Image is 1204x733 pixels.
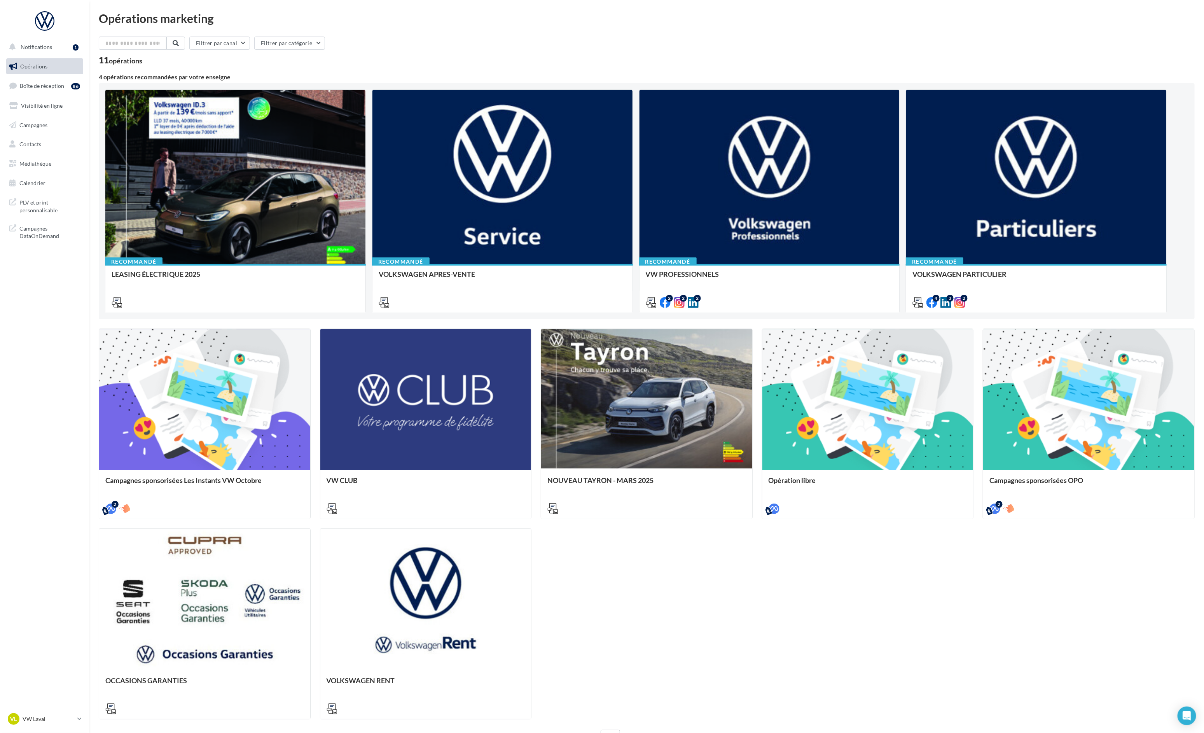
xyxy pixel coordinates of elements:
div: VOLKSWAGEN APRES-VENTE [379,270,626,286]
div: 3 [947,295,954,302]
div: 4 opérations recommandées par votre enseigne [99,74,1195,80]
span: Boîte de réception [20,82,64,89]
a: Campagnes DataOnDemand [5,220,85,243]
a: Visibilité en ligne [5,98,85,114]
div: Campagnes sponsorisées Les Instants VW Octobre [105,476,304,492]
a: Médiathèque [5,156,85,172]
div: 86 [71,83,80,89]
span: Campagnes DataOnDemand [19,223,80,240]
div: VOLKSWAGEN PARTICULIER [912,270,1160,286]
p: VW Laval [23,715,74,723]
a: Campagnes [5,117,85,133]
div: LEASING ÉLECTRIQUE 2025 [112,270,359,286]
div: VW PROFESSIONNELS [646,270,893,286]
a: Boîte de réception86 [5,77,85,94]
div: Recommandé [105,257,163,266]
button: Filtrer par canal [189,37,250,50]
div: 2 [112,501,119,508]
span: Notifications [21,44,52,50]
span: Campagnes [19,121,47,128]
a: Contacts [5,136,85,152]
div: Recommandé [372,257,430,266]
div: NOUVEAU TAYRON - MARS 2025 [547,476,746,492]
div: opérations [109,57,142,64]
div: Campagnes sponsorisées OPO [989,476,1188,492]
a: PLV et print personnalisable [5,194,85,217]
div: Recommandé [639,257,697,266]
div: Opérations marketing [99,12,1195,24]
div: Open Intercom Messenger [1178,707,1196,725]
button: Notifications 1 [5,39,82,55]
span: VL [10,715,17,723]
div: 2 [666,295,673,302]
div: VOLKSWAGEN RENT [327,677,525,692]
span: PLV et print personnalisable [19,197,80,214]
div: 2 [680,295,687,302]
div: 2 [996,501,1003,508]
div: 1 [73,44,79,51]
button: Filtrer par catégorie [254,37,325,50]
span: Visibilité en ligne [21,102,63,109]
a: Calendrier [5,175,85,191]
div: 2 [694,295,701,302]
span: Contacts [19,141,41,147]
div: OCCASIONS GARANTIES [105,677,304,692]
div: 11 [99,56,142,65]
div: VW CLUB [327,476,525,492]
a: Opérations [5,58,85,75]
span: Calendrier [19,180,45,186]
span: Médiathèque [19,160,51,167]
div: Recommandé [906,257,963,266]
span: Opérations [20,63,47,70]
div: Opération libre [769,476,967,492]
div: 2 [961,295,968,302]
a: VL VW Laval [6,712,83,726]
div: 4 [933,295,940,302]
